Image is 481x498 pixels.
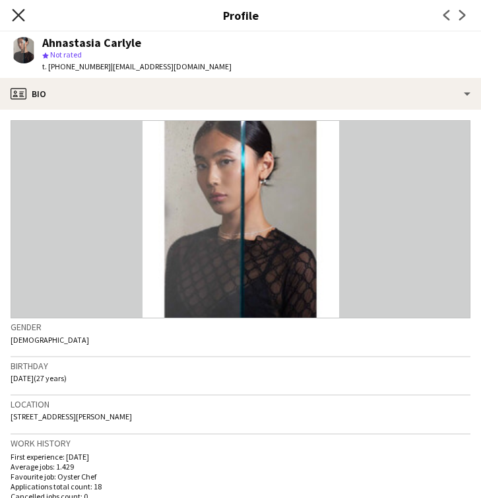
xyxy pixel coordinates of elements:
span: [STREET_ADDRESS][PERSON_NAME] [11,411,132,421]
span: [DEMOGRAPHIC_DATA] [11,335,89,345]
h3: Work history [11,437,470,449]
h3: Location [11,398,470,410]
span: Not rated [50,50,82,59]
p: First experience: [DATE] [11,452,470,462]
img: Crew avatar or photo [11,120,470,318]
p: Favourite job: Oyster Chef [11,472,470,481]
div: Ahnastasia Carlyle [42,37,141,49]
h3: Gender [11,321,470,333]
p: Applications total count: 18 [11,481,470,491]
p: Average jobs: 1.429 [11,462,470,472]
h3: Birthday [11,360,470,372]
span: [DATE] (27 years) [11,373,67,383]
span: t. [PHONE_NUMBER] [42,61,111,71]
span: | [EMAIL_ADDRESS][DOMAIN_NAME] [111,61,232,71]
